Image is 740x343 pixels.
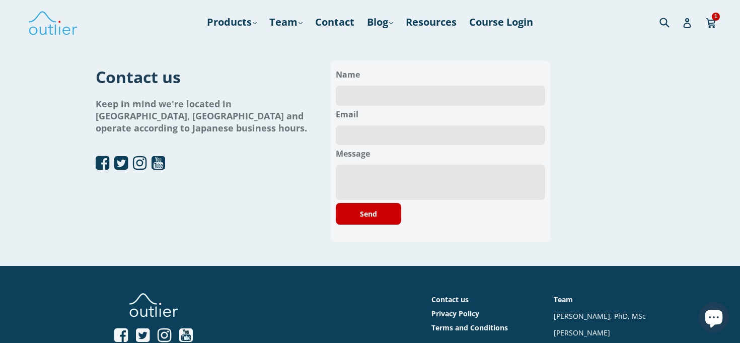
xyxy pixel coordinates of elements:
[336,66,546,83] label: Name
[336,145,546,162] label: Message
[96,98,316,134] h1: Keep in mind we're located in [GEOGRAPHIC_DATA], [GEOGRAPHIC_DATA] and operate according to Japan...
[431,308,479,318] a: Privacy Policy
[336,105,546,122] label: Email
[431,294,469,304] a: Contact us
[336,202,401,224] button: Send
[114,155,128,172] a: Open Twitter profile
[96,66,316,88] h1: Contact us
[554,311,646,320] a: [PERSON_NAME], PhD, MSc
[706,11,717,34] a: 1
[431,322,508,332] a: Terms and Conditions
[152,155,165,172] a: Open YouTube profile
[712,13,720,20] span: 1
[310,13,359,31] a: Contact
[554,294,573,304] a: Team
[96,155,109,172] a: Open Facebook profile
[28,8,78,37] img: Outlier Linguistics
[464,13,538,31] a: Course Login
[696,302,732,335] inbox-online-store-chat: Shopify online store chat
[554,327,610,337] a: [PERSON_NAME]
[264,13,308,31] a: Team
[202,13,262,31] a: Products
[362,13,398,31] a: Blog
[401,13,462,31] a: Resources
[657,12,685,32] input: Search
[133,155,146,172] a: Open Instagram profile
